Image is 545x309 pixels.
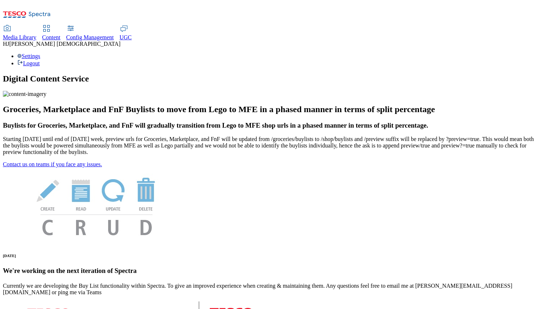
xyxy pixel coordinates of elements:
[3,168,190,243] img: News Image
[3,161,102,167] a: Contact us on teams if you face any issues.
[3,283,542,296] p: Currently we are developing the Buy List functionality within Spectra. To give an improved experi...
[3,26,36,41] a: Media Library
[66,26,114,41] a: Config Management
[120,34,132,40] span: UGC
[3,74,542,84] h1: Digital Content Service
[3,34,36,40] span: Media Library
[3,41,9,47] span: HJ
[3,105,542,114] h2: Groceries, Marketplace and FnF Buylists to move from Lego to MFE in a phased manner in terms of s...
[3,122,542,129] h3: Buylists for Groceries, Marketplace, and FnF will gradually transition from Lego to MFE shop urls...
[17,53,40,59] a: Settings
[17,60,40,66] a: Logout
[66,34,114,40] span: Config Management
[3,253,542,258] h6: [DATE]
[9,41,121,47] span: [PERSON_NAME] [DEMOGRAPHIC_DATA]
[42,26,61,41] a: Content
[3,267,542,275] h3: We're working on the next iteration of Spectra
[3,136,542,155] p: Starting [DATE] until end of [DATE] week, preview urls for Groceries, Marketplace, and FnF will b...
[42,34,61,40] span: Content
[3,91,46,97] img: content-imagery
[120,26,132,41] a: UGC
